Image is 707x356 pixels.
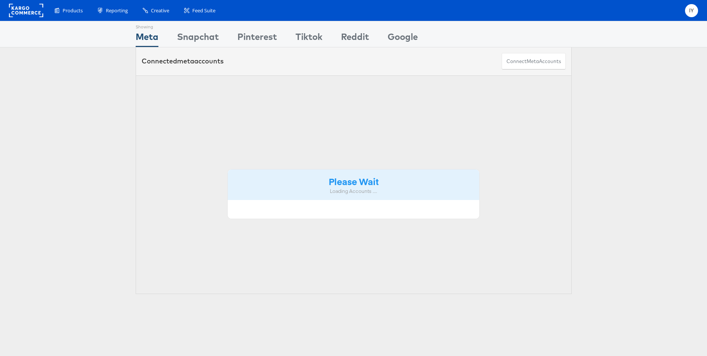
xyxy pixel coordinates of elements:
div: Connected accounts [142,56,224,66]
strong: Please Wait [329,175,379,187]
span: Feed Suite [192,7,215,14]
span: Creative [151,7,169,14]
span: meta [527,58,539,65]
div: Snapchat [177,30,219,47]
span: Reporting [106,7,128,14]
span: meta [177,57,194,65]
div: Loading Accounts .... [233,188,474,195]
div: Showing [136,21,158,30]
div: Pinterest [237,30,277,47]
div: Meta [136,30,158,47]
button: ConnectmetaAccounts [502,53,566,70]
span: Products [63,7,83,14]
div: Tiktok [296,30,322,47]
span: IY [689,8,694,13]
div: Reddit [341,30,369,47]
div: Google [388,30,418,47]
